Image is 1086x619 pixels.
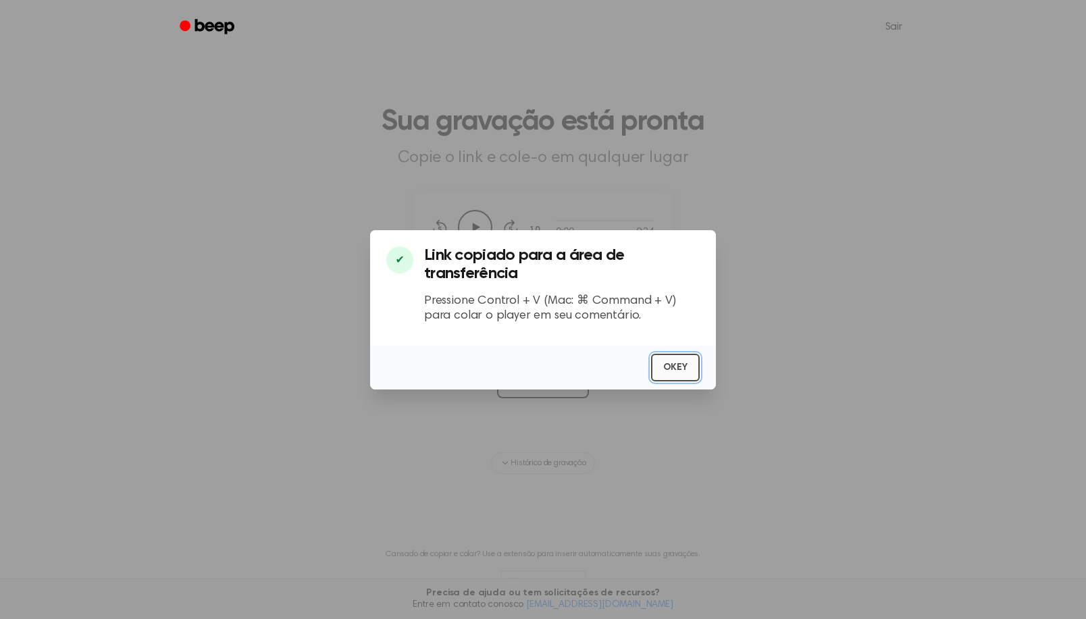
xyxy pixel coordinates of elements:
[170,14,247,41] a: Sinal
[386,246,413,273] div: ✔
[424,246,700,283] h3: Link copiado para a área de transferência
[424,294,700,324] p: Pressione Control + V (Mac: ⌘ Command + V) para colar o player em seu comentário.
[872,11,916,43] a: Sair
[651,354,700,381] button: OKEY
